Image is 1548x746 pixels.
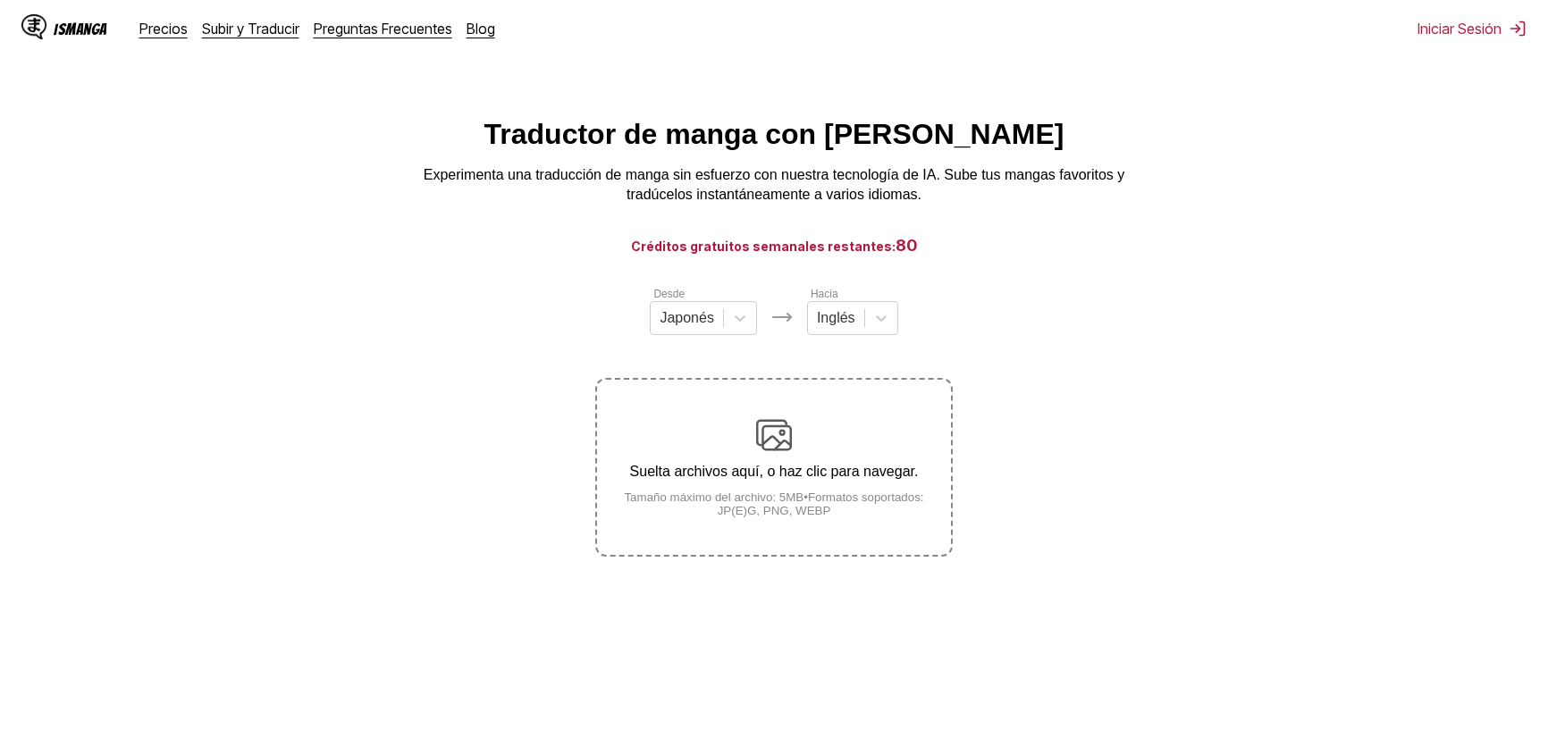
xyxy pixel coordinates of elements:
label: Hacia [811,288,838,300]
p: Experimenta una traducción de manga sin esfuerzo con nuestra tecnología de IA. Sube tus mangas fa... [416,165,1132,205]
small: Tamaño máximo del archivo: 5MB • Formatos soportados: JP(E)G, PNG, WEBP [597,490,951,517]
label: Desde [653,288,685,300]
h1: Traductor de manga con [PERSON_NAME] [484,118,1064,151]
p: Suelta archivos aquí, o haz clic para navegar. [597,464,951,480]
img: Sign out [1509,20,1527,38]
a: IsManga LogoIsManga [21,14,139,43]
a: Subir y Traducir [202,20,299,38]
a: Blog [467,20,495,38]
a: Precios [139,20,188,38]
button: Iniciar Sesión [1418,20,1527,38]
span: 80 [896,236,918,255]
img: Languages icon [771,306,793,328]
img: IsManga Logo [21,14,46,39]
a: Preguntas Frecuentes [314,20,452,38]
h3: Créditos gratuitos semanales restantes: [43,234,1505,256]
div: IsManga [54,21,107,38]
